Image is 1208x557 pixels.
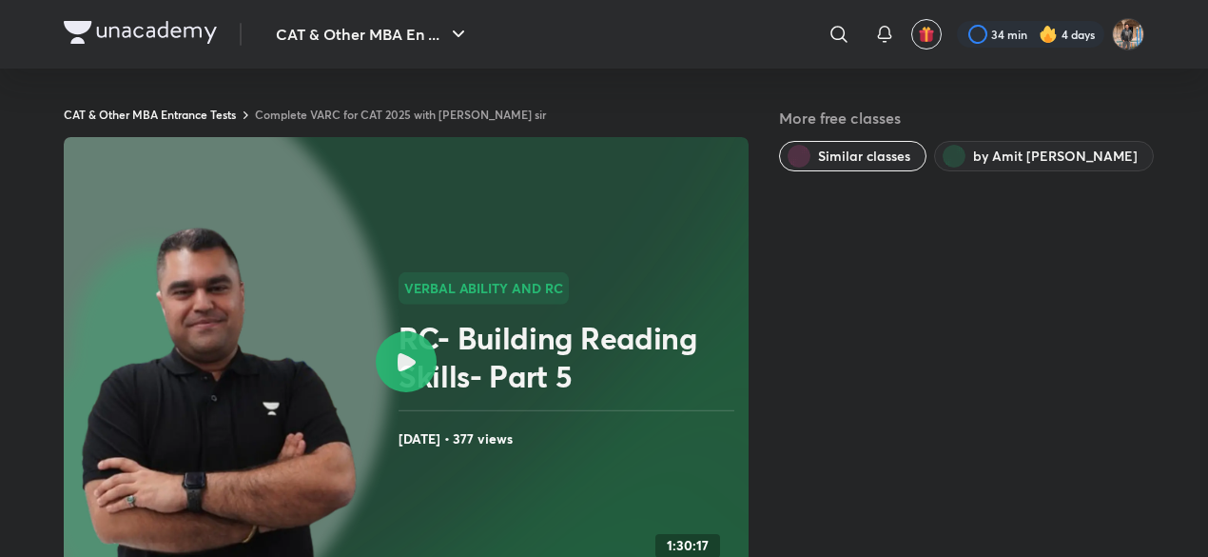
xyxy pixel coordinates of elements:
button: by Amit Deepak Rohra [934,141,1154,171]
button: CAT & Other MBA En ... [264,15,481,53]
span: by Amit Deepak Rohra [973,147,1138,166]
button: avatar [911,19,942,50]
h5: More free classes [779,107,1144,129]
img: Mayank kardam [1112,18,1144,50]
h4: [DATE] • 377 views [399,427,741,451]
a: Complete VARC for CAT 2025 with [PERSON_NAME] sir [255,107,546,122]
h4: 1:30:17 [667,538,709,554]
h2: RC- Building Reading Skills- Part 5 [399,319,741,395]
img: avatar [918,26,935,43]
img: Company Logo [64,21,217,44]
span: Similar classes [818,147,910,166]
button: Similar classes [779,141,926,171]
a: CAT & Other MBA Entrance Tests [64,107,236,122]
a: Company Logo [64,21,217,49]
img: streak [1039,25,1058,44]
